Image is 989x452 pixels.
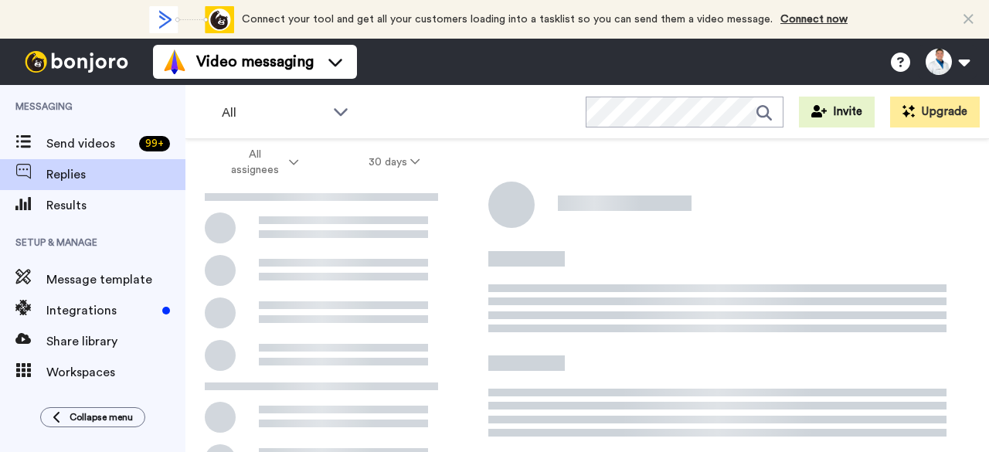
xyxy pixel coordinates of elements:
span: Workspaces [46,363,185,382]
span: All [222,104,325,122]
img: bj-logo-header-white.svg [19,51,134,73]
span: Share library [46,332,185,351]
span: Send videos [46,134,133,153]
button: Invite [799,97,875,127]
span: Replies [46,165,185,184]
span: Video messaging [196,51,314,73]
button: All assignees [189,141,334,184]
span: Integrations [46,301,156,320]
button: 30 days [334,148,455,176]
span: Collapse menu [70,411,133,423]
div: 99 + [139,136,170,151]
span: Connect your tool and get all your customers loading into a tasklist so you can send them a video... [242,14,773,25]
div: animation [149,6,234,33]
span: Results [46,196,185,215]
button: Collapse menu [40,407,145,427]
span: Message template [46,270,185,289]
a: Connect now [780,14,848,25]
button: Upgrade [890,97,980,127]
span: All assignees [223,147,286,178]
img: vm-color.svg [162,49,187,74]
